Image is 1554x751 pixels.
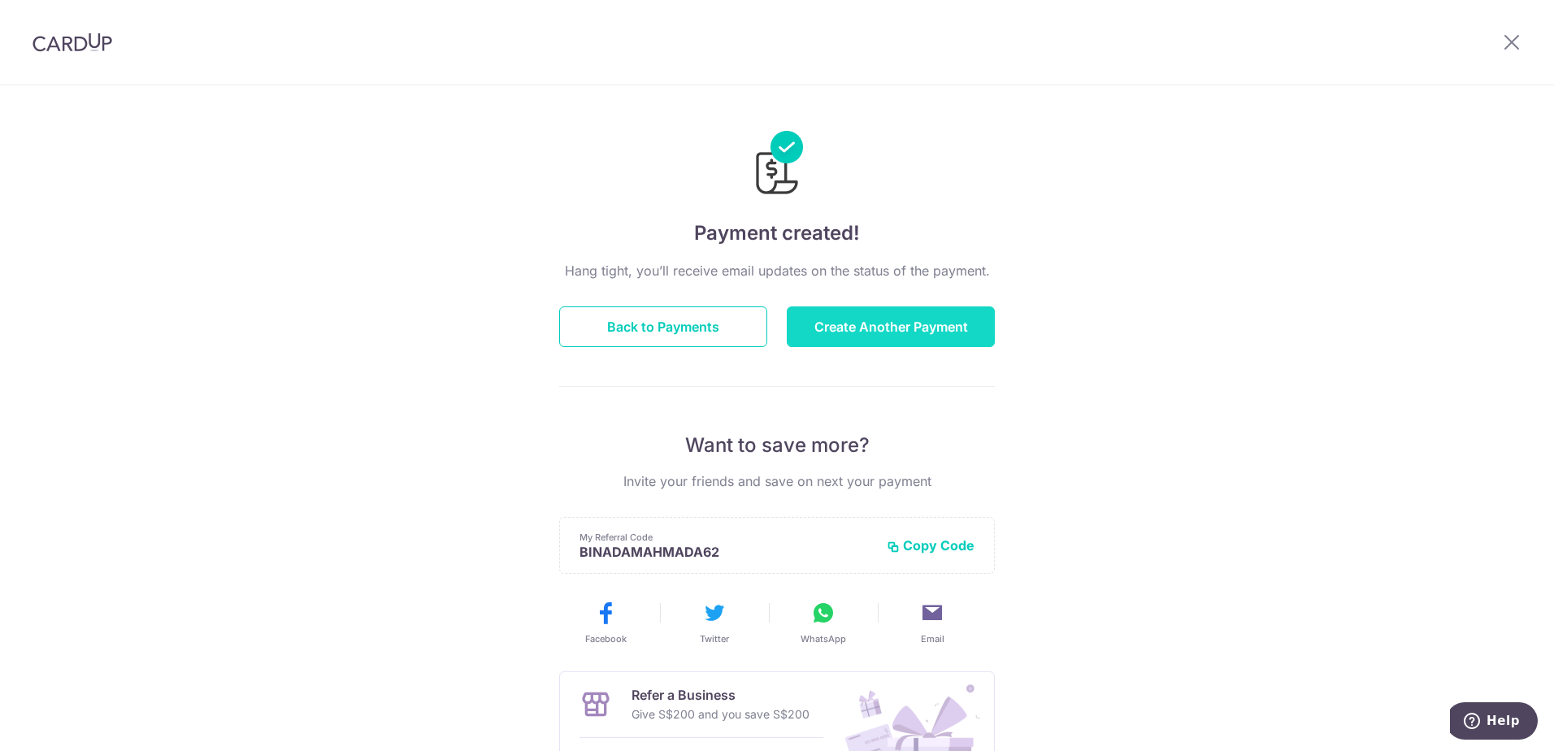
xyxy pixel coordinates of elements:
[666,600,762,645] button: Twitter
[751,131,803,199] img: Payments
[1450,702,1538,743] iframe: Opens a widget where you can find more information
[579,544,874,560] p: BINADAMAHMADA62
[775,600,871,645] button: WhatsApp
[632,685,810,705] p: Refer a Business
[559,261,995,280] p: Hang tight, you’ll receive email updates on the status of the payment.
[33,33,112,52] img: CardUp
[884,600,980,645] button: Email
[559,219,995,248] h4: Payment created!
[558,600,653,645] button: Facebook
[559,432,995,458] p: Want to save more?
[632,705,810,724] p: Give S$200 and you save S$200
[585,632,627,645] span: Facebook
[559,306,767,347] button: Back to Payments
[921,632,944,645] span: Email
[579,531,874,544] p: My Referral Code
[887,537,975,553] button: Copy Code
[700,632,729,645] span: Twitter
[787,306,995,347] button: Create Another Payment
[801,632,846,645] span: WhatsApp
[559,471,995,491] p: Invite your friends and save on next your payment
